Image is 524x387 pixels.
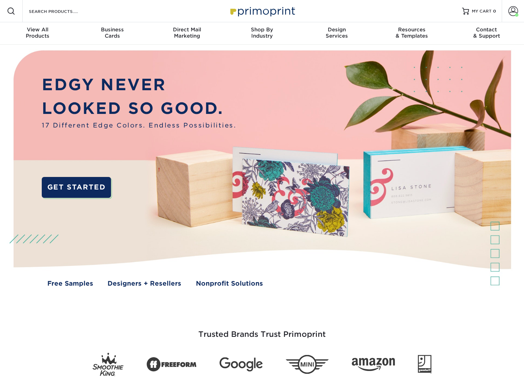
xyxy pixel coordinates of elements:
[108,279,181,288] a: Designers + Resellers
[286,355,329,374] img: Mini
[58,313,466,347] h3: Trusted Brands Trust Primoprint
[93,353,124,376] img: Smoothie King
[449,26,524,33] span: Contact
[42,73,236,97] p: EDGY NEVER
[374,22,449,45] a: Resources& Templates
[472,8,492,14] span: MY CART
[28,7,96,15] input: SEARCH PRODUCTS.....
[196,279,263,288] a: Nonprofit Solutions
[75,22,150,45] a: BusinessCards
[227,3,297,18] img: Primoprint
[224,26,299,33] span: Shop By
[42,177,111,198] a: GET STARTED
[220,357,263,372] img: Google
[146,353,197,376] img: Freeform
[42,121,236,130] span: 17 Different Edge Colors. Endless Possibilities.
[75,26,150,39] div: Cards
[352,358,395,371] img: Amazon
[150,26,224,39] div: Marketing
[300,26,374,33] span: Design
[150,26,224,33] span: Direct Mail
[224,26,299,39] div: Industry
[374,26,449,39] div: & Templates
[374,26,449,33] span: Resources
[75,26,150,33] span: Business
[449,22,524,45] a: Contact& Support
[418,355,431,374] img: Goodwill
[300,26,374,39] div: Services
[493,9,496,14] span: 0
[449,26,524,39] div: & Support
[150,22,224,45] a: Direct MailMarketing
[224,22,299,45] a: Shop ByIndustry
[300,22,374,45] a: DesignServices
[42,97,236,121] p: LOOKED SO GOOD.
[47,279,93,288] a: Free Samples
